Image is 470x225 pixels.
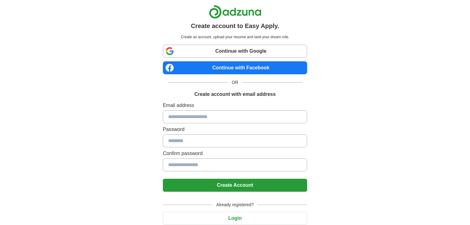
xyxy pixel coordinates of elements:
a: Continue with Facebook [163,61,307,74]
span: OR [228,79,242,86]
p: Create an account, upload your resume and land your dream role. [164,34,306,40]
span: Already registered? [213,202,257,208]
img: Adzuna logo [209,5,261,19]
label: Email address [163,102,307,109]
button: Create Account [163,179,307,192]
a: Login [163,215,307,221]
h1: Create account to Easy Apply. [191,21,279,31]
a: Continue with Google [163,45,307,58]
button: Login [163,212,307,225]
h1: Create account with email address [194,91,276,98]
label: Password [163,126,307,133]
label: Confirm password [163,150,307,157]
